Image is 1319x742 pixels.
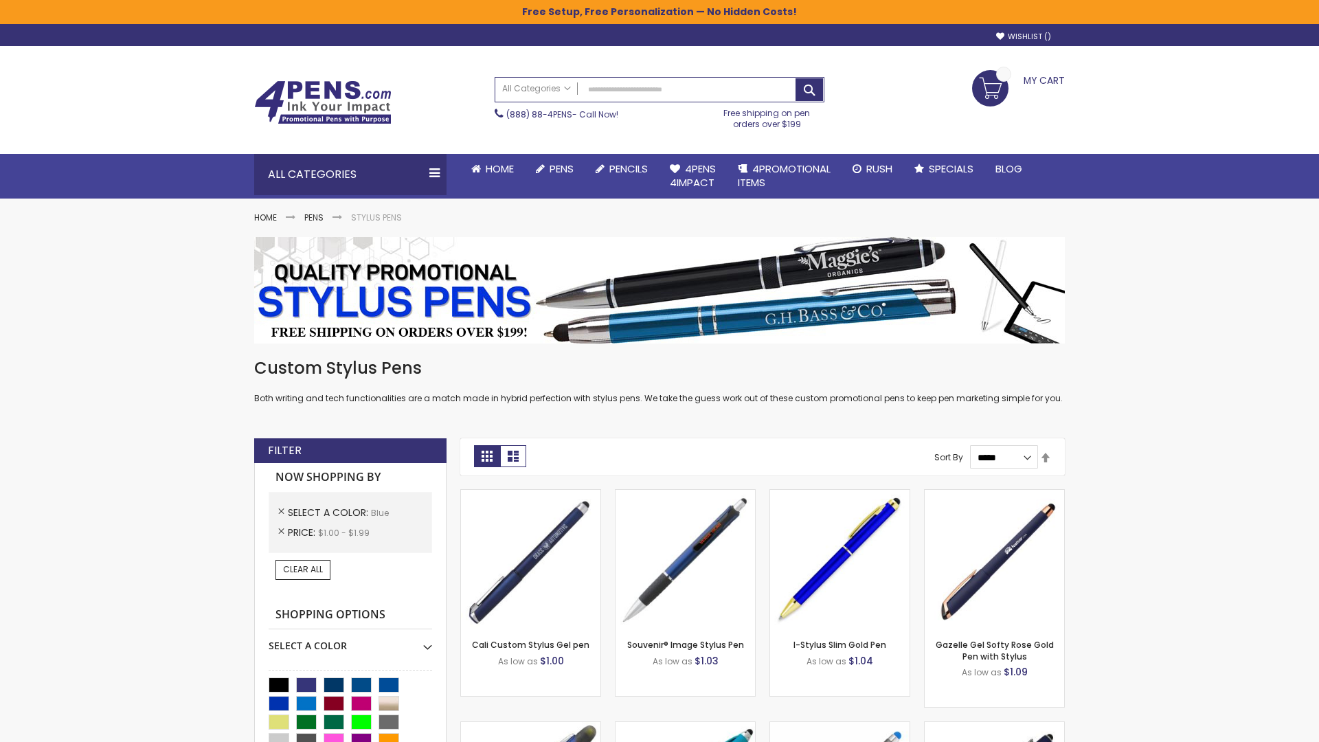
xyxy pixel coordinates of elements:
[996,32,1051,42] a: Wishlist
[254,357,1065,405] div: Both writing and tech functionalities are a match made in hybrid perfection with stylus pens. We ...
[506,109,618,120] span: - Call Now!
[925,721,1064,733] a: Custom Soft Touch® Metal Pens with Stylus-Blue
[506,109,572,120] a: (888) 88-4PENS
[460,154,525,184] a: Home
[371,507,389,519] span: Blue
[670,161,716,190] span: 4Pens 4impact
[275,560,330,579] a: Clear All
[550,161,574,176] span: Pens
[995,161,1022,176] span: Blog
[288,526,318,539] span: Price
[461,489,600,501] a: Cali Custom Stylus Gel pen-Blue
[929,161,973,176] span: Specials
[254,212,277,223] a: Home
[659,154,727,199] a: 4Pens4impact
[525,154,585,184] a: Pens
[925,489,1064,501] a: Gazelle Gel Softy Rose Gold Pen with Stylus-Blue
[461,490,600,629] img: Cali Custom Stylus Gel pen-Blue
[934,451,963,463] label: Sort By
[498,655,538,667] span: As low as
[962,666,1002,678] span: As low as
[807,655,846,667] span: As low as
[502,83,571,94] span: All Categories
[268,443,302,458] strong: Filter
[710,102,825,130] div: Free shipping on pen orders over $199
[283,563,323,575] span: Clear All
[351,212,402,223] strong: Stylus Pens
[616,490,755,629] img: Souvenir® Image Stylus Pen-Blue
[474,445,500,467] strong: Grid
[254,357,1065,379] h1: Custom Stylus Pens
[627,639,744,651] a: Souvenir® Image Stylus Pen
[770,490,910,629] img: I-Stylus Slim Gold-Blue
[318,527,370,539] span: $1.00 - $1.99
[472,639,589,651] a: Cali Custom Stylus Gel pen
[903,154,984,184] a: Specials
[254,80,392,124] img: 4Pens Custom Pens and Promotional Products
[609,161,648,176] span: Pencils
[925,490,1064,629] img: Gazelle Gel Softy Rose Gold Pen with Stylus-Blue
[254,237,1065,344] img: Stylus Pens
[842,154,903,184] a: Rush
[984,154,1033,184] a: Blog
[269,463,432,492] strong: Now Shopping by
[770,489,910,501] a: I-Stylus Slim Gold-Blue
[936,639,1054,662] a: Gazelle Gel Softy Rose Gold Pen with Stylus
[304,212,324,223] a: Pens
[848,654,873,668] span: $1.04
[269,629,432,653] div: Select A Color
[616,489,755,501] a: Souvenir® Image Stylus Pen-Blue
[254,154,447,195] div: All Categories
[793,639,886,651] a: I-Stylus Slim Gold Pen
[461,721,600,733] a: Souvenir® Jalan Highlighter Stylus Pen Combo-Blue
[770,721,910,733] a: Islander Softy Gel with Stylus - ColorJet Imprint-Blue
[540,654,564,668] span: $1.00
[495,78,578,100] a: All Categories
[269,600,432,630] strong: Shopping Options
[1004,665,1028,679] span: $1.09
[866,161,892,176] span: Rush
[585,154,659,184] a: Pencils
[727,154,842,199] a: 4PROMOTIONALITEMS
[486,161,514,176] span: Home
[653,655,692,667] span: As low as
[695,654,719,668] span: $1.03
[288,506,371,519] span: Select A Color
[738,161,831,190] span: 4PROMOTIONAL ITEMS
[616,721,755,733] a: Neon Stylus Highlighter-Pen Combo-Blue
